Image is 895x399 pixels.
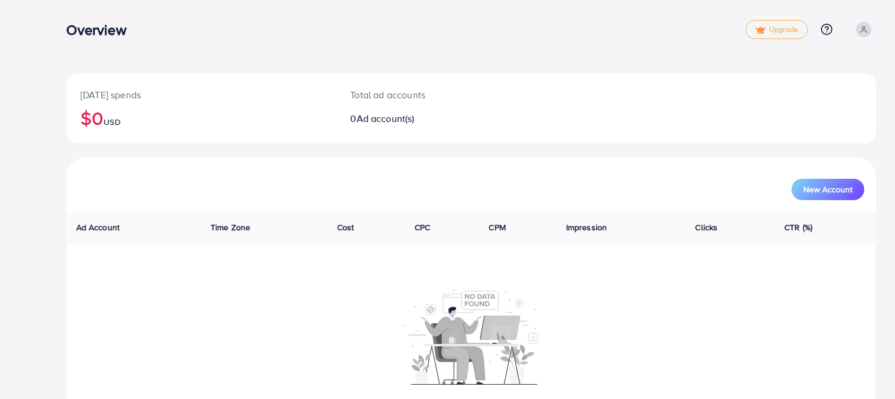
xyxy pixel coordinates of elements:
span: CPC [415,221,430,233]
p: [DATE] spends [80,88,322,102]
span: Ad Account [76,221,120,233]
h2: $0 [80,107,322,129]
span: Ad account(s) [357,112,415,125]
span: Clicks [695,221,718,233]
span: USD [104,116,120,128]
button: New Account [791,179,864,200]
img: No account [404,288,539,385]
span: New Account [803,185,852,194]
span: CTR (%) [784,221,812,233]
span: Upgrade [755,25,798,34]
img: tick [755,26,765,34]
h2: 0 [350,113,524,124]
a: tickUpgrade [745,20,808,39]
span: Impression [566,221,608,233]
h3: Overview [66,21,135,38]
span: Cost [337,221,354,233]
p: Total ad accounts [350,88,524,102]
span: CPM [489,221,505,233]
span: Time Zone [211,221,250,233]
